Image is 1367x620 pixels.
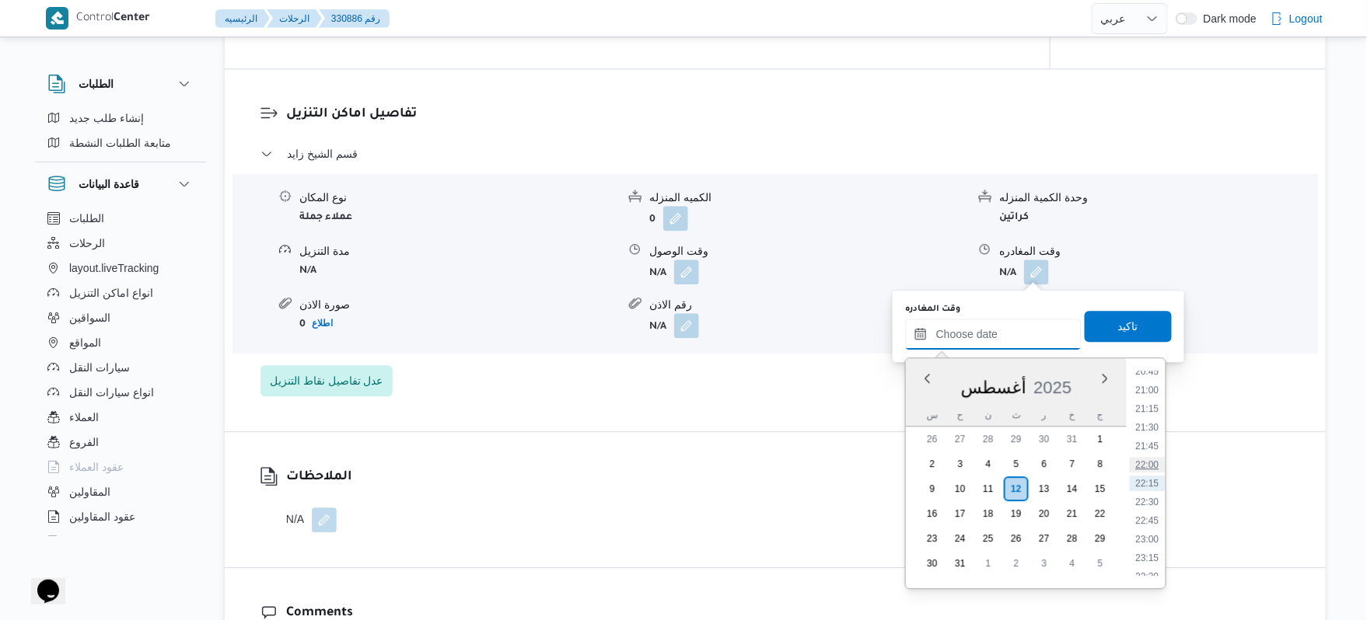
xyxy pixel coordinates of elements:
[41,504,200,529] button: عقود المقاولين
[286,507,352,532] div: N/A
[47,75,194,93] button: الطلبات
[999,268,1016,279] b: N/A
[1032,451,1057,476] div: day-6
[1130,513,1166,528] li: 22:45
[1060,427,1085,451] div: day-31
[1004,404,1029,426] div: ث
[976,427,1001,451] div: day-28
[948,526,973,551] div: day-24
[69,284,153,302] span: انواع اماكن التنزيل
[299,266,316,277] b: N/A
[319,9,390,28] button: 330886 رقم
[41,430,200,455] button: الفروع
[960,377,1026,398] div: Button. Open the month selector. أغسطس is currently selected.
[1033,377,1072,398] div: Button. Open the year selector. 2025 is currently selected.
[69,433,99,451] span: الفروع
[1032,476,1057,501] div: day-13
[41,479,200,504] button: المقاولين
[299,212,352,223] b: عملاء جملة
[1130,401,1166,416] li: 21:15
[69,234,105,253] span: الرحلات
[41,231,200,256] button: الرحلات
[47,175,194,193] button: قاعدة البيانات
[41,405,200,430] button: العملاء
[976,526,1001,551] div: day-25
[41,131,200,155] button: متابعة الطلبات النشطة
[948,404,973,426] div: ح
[215,9,270,28] button: الرئيسيه
[1088,501,1113,526] div: day-22
[1060,551,1085,576] div: day-4
[1289,9,1323,28] span: Logout
[976,501,1001,526] div: day-18
[918,427,1114,576] div: month-٢٠٢٥-٠٨
[1085,311,1172,342] button: تاكيد
[41,330,200,355] button: المواقع
[69,333,101,352] span: المواقع
[69,507,135,526] span: عقود المقاولين
[1032,427,1057,451] div: day-30
[41,305,200,330] button: السواقين
[948,451,973,476] div: day-3
[69,458,124,476] span: عقود العملاء
[1197,12,1257,25] span: Dark mode
[1130,457,1166,472] li: 22:00
[1004,427,1029,451] div: day-29
[948,476,973,501] div: day-10
[41,280,200,305] button: انواع اماكن التنزيل
[920,404,945,426] div: س
[1060,451,1085,476] div: day-7
[41,455,200,479] button: عقود العملاء
[1088,451,1113,476] div: day-8
[1130,494,1166,510] li: 22:30
[1088,427,1113,451] div: day-1
[69,259,159,277] span: layout.liveTracking
[1264,3,1329,34] button: Logout
[286,104,1291,125] h3: تفاصيل اماكن التنزيل
[69,134,171,152] span: متابعة الطلبات النشطة
[1130,475,1166,491] li: 22:15
[1004,526,1029,551] div: day-26
[649,297,967,313] div: رقم الاذن
[267,9,322,28] button: الرحلات
[46,7,68,30] img: X8yXhbKr1z7QwAAAABJRU5ErkJggg==
[976,404,1001,426] div: ن
[999,243,1316,259] div: وقت المغادره
[905,319,1082,350] input: Press the down key to enter a popover containing a calendar. Press the escape key to close the po...
[1130,569,1166,584] li: 23:30
[948,551,973,576] div: day-31
[41,380,200,405] button: انواع سيارات النقل
[270,371,383,390] span: عدل تفاصيل نقاط التنزيل
[1130,382,1166,398] li: 21:00
[16,558,65,604] iframe: chat widget
[1130,420,1166,435] li: 21:30
[1033,378,1072,397] span: 2025
[1004,501,1029,526] div: day-19
[948,501,973,526] div: day-17
[69,109,144,127] span: إنشاء طلب جديد
[649,214,656,225] b: 0
[1130,438,1166,454] li: 21:45
[920,526,945,551] div: day-23
[79,75,114,93] h3: الطلبات
[1099,372,1111,385] button: Next month
[69,358,130,377] span: سيارات النقل
[1032,526,1057,551] div: day-27
[948,427,973,451] div: day-27
[69,532,134,551] span: اجهزة التليفون
[69,383,154,402] span: انواع سيارات النقل
[1032,404,1057,426] div: ر
[1004,551,1029,576] div: day-2
[114,12,150,25] b: Center
[41,529,200,554] button: اجهزة التليفون
[649,243,967,259] div: وقت الوصول
[1060,476,1085,501] div: day-14
[299,297,617,313] div: صورة الاذن
[1060,501,1085,526] div: day-21
[69,308,110,327] span: السواقين
[920,551,945,576] div: day-30
[920,501,945,526] div: day-16
[35,106,206,162] div: الطلبات
[286,467,352,488] h3: الملاحظات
